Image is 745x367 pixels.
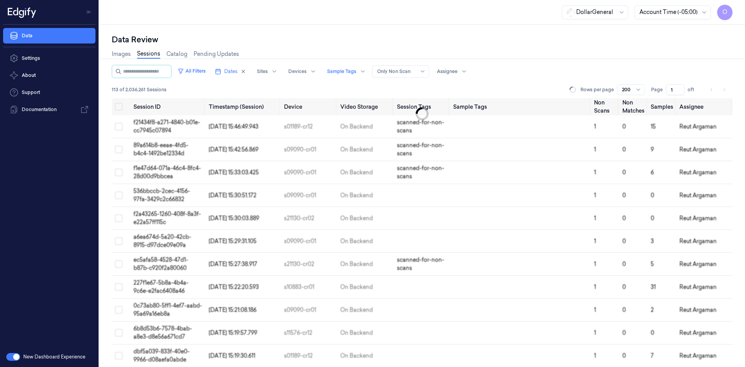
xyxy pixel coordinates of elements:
[284,306,334,314] div: s09090-cr01
[622,329,626,336] span: 0
[284,214,334,223] div: s21130-cr02
[651,284,656,290] span: 31
[209,284,259,290] span: [DATE] 15:22:20.593
[622,146,626,153] span: 0
[340,283,373,291] div: On Backend
[679,215,717,222] span: Reut Argaman
[112,50,131,58] a: Images
[594,261,596,268] span: 1
[133,142,189,157] span: 89a614b8-eeae-4fd5-b4c4-1492be12334d
[209,238,256,245] span: [DATE] 15:29:31.105
[651,329,654,336] span: 0
[284,237,334,245] div: s09090-cr01
[133,165,201,180] span: f1e47d64-071a-46c4-8fc4-28d00d9bbcea
[284,169,334,177] div: s09090-cr01
[651,215,654,222] span: 0
[679,306,717,313] span: Reut Argaman
[340,237,373,245] div: On Backend
[133,188,190,203] span: 536bbccb-2cec-4156-97fa-3429c2c66832
[206,98,281,115] th: Timestamp (Session)
[284,146,334,154] div: s09090-cr01
[594,146,596,153] span: 1
[115,352,123,360] button: Select row
[651,146,654,153] span: 9
[594,215,596,222] span: 1
[651,192,654,199] span: 0
[133,325,192,340] span: 6b8d53b6-7578-4bab-a8e3-d8e56a671cd7
[209,215,259,222] span: [DATE] 15:30:03.889
[622,261,626,268] span: 0
[679,146,717,153] span: Reut Argaman
[651,238,654,245] span: 3
[594,284,596,290] span: 1
[594,123,596,130] span: 1
[209,261,257,268] span: [DATE] 15:27:38.917
[676,98,733,115] th: Assignee
[284,283,334,291] div: s10883-cr01
[340,214,373,223] div: On Backend
[594,238,596,245] span: 1
[622,169,626,176] span: 0
[717,5,733,20] button: O
[337,98,393,115] th: Video Storage
[340,169,373,177] div: On Backend
[450,98,591,115] th: Sample Tags
[137,50,160,59] a: Sessions
[397,119,444,134] span: scanned-for-non-scans
[679,192,717,199] span: Reut Argaman
[397,256,444,271] span: scanned-for-non-scans
[594,329,596,336] span: 1
[209,192,256,199] span: [DATE] 15:30:51.172
[651,261,654,268] span: 5
[679,238,717,245] span: Reut Argaman
[115,283,123,291] button: Select row
[619,98,648,115] th: Non Matches
[622,238,626,245] span: 0
[115,146,123,153] button: Select row
[679,123,717,130] span: Reut Argaman
[3,85,95,100] a: Support
[194,50,239,58] a: Pending Updates
[115,260,123,268] button: Select row
[622,192,626,199] span: 0
[340,191,373,200] div: On Backend
[594,169,596,176] span: 1
[580,86,614,93] p: Rows per page
[212,65,249,78] button: Dates
[622,215,626,222] span: 0
[340,260,373,268] div: On Backend
[115,306,123,314] button: Select row
[115,191,123,199] button: Select row
[130,98,206,115] th: Session ID
[133,279,189,294] span: 227f1e67-5b8a-4b4a-9c6e-e2fac6408a46
[594,306,596,313] span: 1
[284,260,334,268] div: s21130-cr02
[622,306,626,313] span: 0
[284,191,334,200] div: s09090-cr01
[115,214,123,222] button: Select row
[622,284,626,290] span: 0
[284,329,334,337] div: s11576-cr12
[112,34,733,45] div: Data Review
[651,306,654,313] span: 2
[284,123,334,131] div: s01189-cr12
[3,68,95,83] button: About
[340,123,373,131] div: On Backend
[209,306,256,313] span: [DATE] 15:21:08.186
[3,50,95,66] a: Settings
[651,169,654,176] span: 6
[133,119,200,134] span: f21434f8-a271-4840-b01e-cc7945c07894
[594,192,596,199] span: 1
[648,98,676,115] th: Samples
[115,329,123,337] button: Select row
[679,261,717,268] span: Reut Argaman
[3,102,95,117] a: Documentation
[115,123,123,130] button: Select row
[133,233,191,249] span: a6ea674d-5a20-42cb-8915-d97dce09e09a
[284,352,334,360] div: s01189-cr12
[133,302,202,317] span: 0c73ab80-5ff1-4ef7-aabd-95a69a16eb8a
[340,329,373,337] div: On Backend
[688,86,700,93] span: of 1
[115,103,123,111] button: Select all
[209,169,259,176] span: [DATE] 15:33:03.425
